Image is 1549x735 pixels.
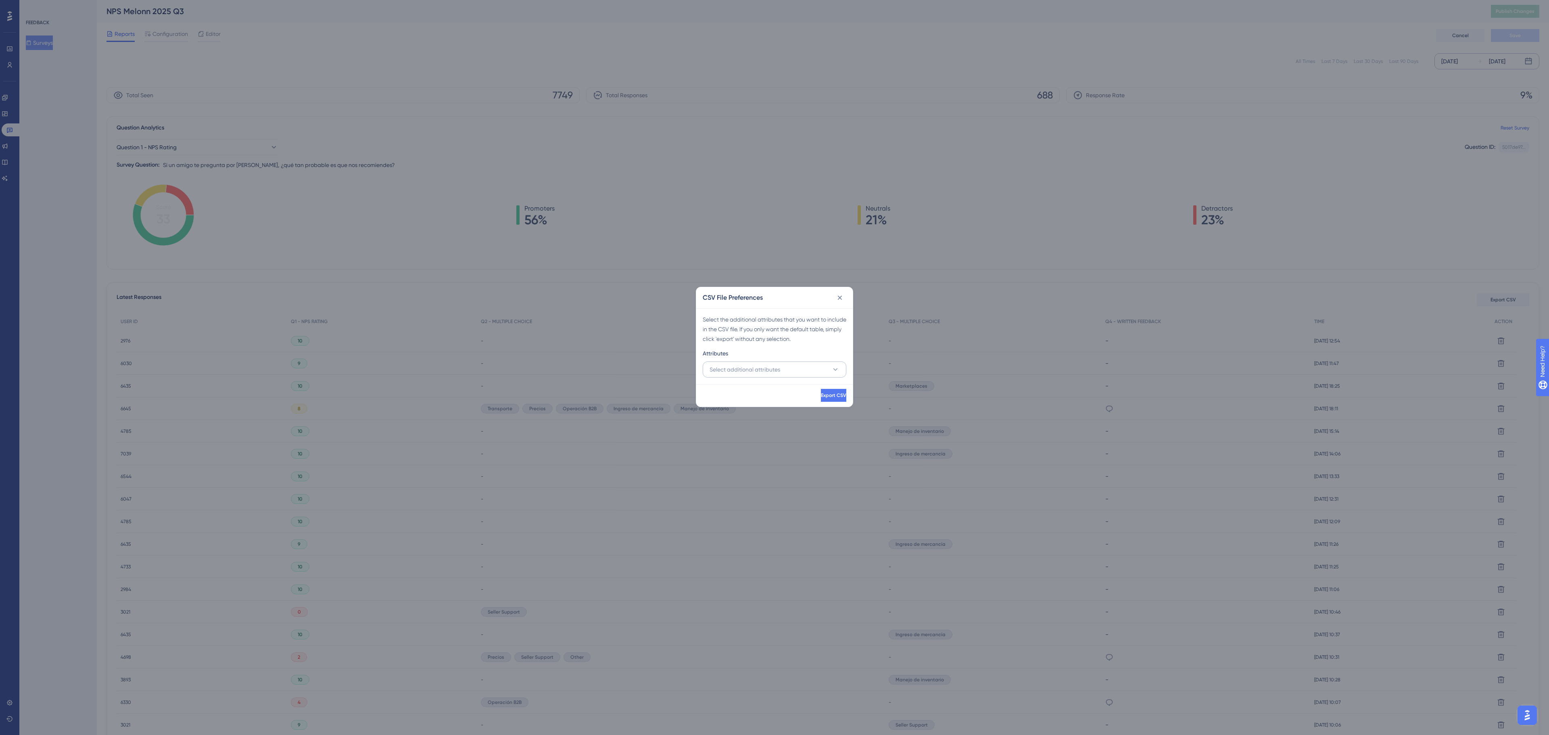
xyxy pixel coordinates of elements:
iframe: UserGuiding AI Assistant Launcher [1515,703,1539,727]
span: Attributes [703,349,728,358]
div: Select the additional attributes that you want to include in the CSV file. If you only want the d... [703,315,846,344]
h2: CSV File Preferences [703,293,763,303]
span: Need Help? [19,2,50,12]
span: Export CSV [821,392,846,399]
span: Select additional attributes [710,365,780,374]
